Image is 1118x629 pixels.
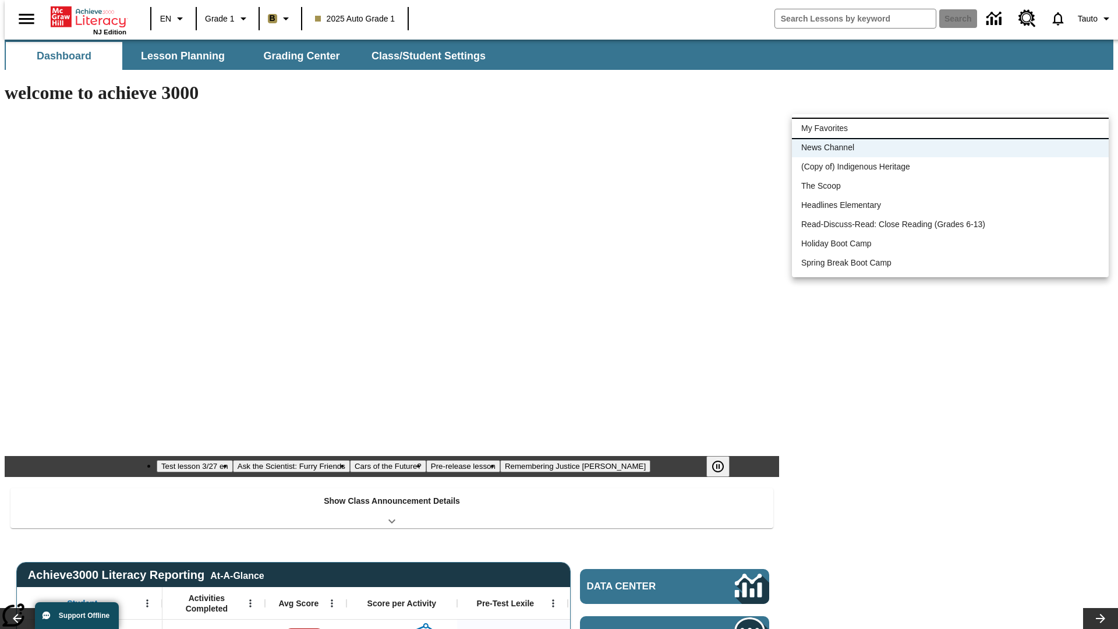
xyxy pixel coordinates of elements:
[792,138,1109,157] li: News Channel
[792,196,1109,215] li: Headlines Elementary
[792,253,1109,273] li: Spring Break Boot Camp
[792,215,1109,234] li: Read-Discuss-Read: Close Reading (Grades 6-13)
[792,234,1109,253] li: Holiday Boot Camp
[792,119,1109,138] li: My Favorites
[792,157,1109,176] li: (Copy of) Indigenous Heritage
[792,176,1109,196] li: The Scoop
